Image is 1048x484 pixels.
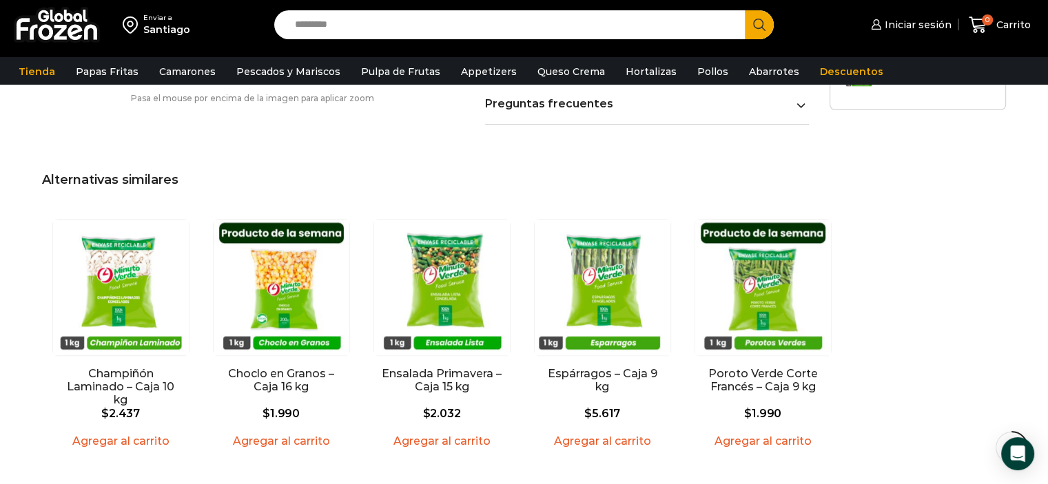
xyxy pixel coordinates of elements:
a: Poroto Verde Corte Francés – Caja 9 kg [701,367,825,393]
a: Iniciar sesión [867,11,952,39]
a: Queso Crema [531,59,612,85]
a: Pescados y Mariscos [229,59,347,85]
div: Santiago [143,23,190,36]
a: Ensalada Primavera – Caja 15 kg [380,367,504,393]
a: Appetizers [454,59,524,85]
span: Alternativas similares [42,172,178,187]
span: 0 [982,14,993,25]
a: Pulpa de Frutas [354,59,447,85]
button: Search button [745,10,774,39]
bdi: 5.617 [584,407,620,420]
a: 0 Carrito [965,9,1034,41]
a: Abarrotes [742,59,806,85]
a: Camarones [152,59,223,85]
div: 1 / 5 [44,212,198,463]
a: Agregar al carrito: “Espárragos - Caja 9 kg” [546,430,659,452]
span: Iniciar sesión [881,18,952,32]
div: 4 / 5 [526,212,679,463]
span: Carrito [993,18,1031,32]
a: Pollos [690,59,735,85]
div: 3 / 5 [365,212,519,463]
span: $ [584,407,592,420]
a: Choclo en Granos – Caja 16 kg [219,367,342,393]
a: Hortalizas [619,59,684,85]
a: Champiñón Laminado – Caja 10 kg [59,367,182,407]
a: Agregar al carrito: “Poroto Verde Corte Francés - Caja 9 kg” [706,430,820,452]
span: $ [744,407,752,420]
bdi: 2.032 [423,407,461,420]
a: Agregar al carrito: “Choclo en Granos - Caja 16 kg” [225,430,338,452]
a: Espárragos – Caja 9 kg [546,367,659,393]
span: $ [101,407,109,420]
a: Tienda [12,59,62,85]
div: Enviar a [143,13,190,23]
img: address-field-icon.svg [123,13,143,36]
bdi: 2.437 [101,407,140,420]
bdi: 1.990 [263,407,300,420]
span: $ [423,407,431,420]
a: Papas Fritas [69,59,145,85]
a: Descuentos [813,59,890,85]
div: 2 / 5 [205,212,358,463]
a: Agregar al carrito: “Champiñón Laminado - Caja 10 kg” [64,430,178,452]
p: Pasa el mouse por encima de la imagen para aplicar zoom [41,94,464,103]
div: 5 / 5 [686,212,840,463]
div: Open Intercom Messenger [1001,437,1034,470]
bdi: 1.990 [744,407,781,420]
span: $ [263,407,270,420]
a: Agregar al carrito: “Ensalada Primavera - Caja 15 kg” [385,430,499,452]
a: Preguntas frecuentes [485,97,810,110]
